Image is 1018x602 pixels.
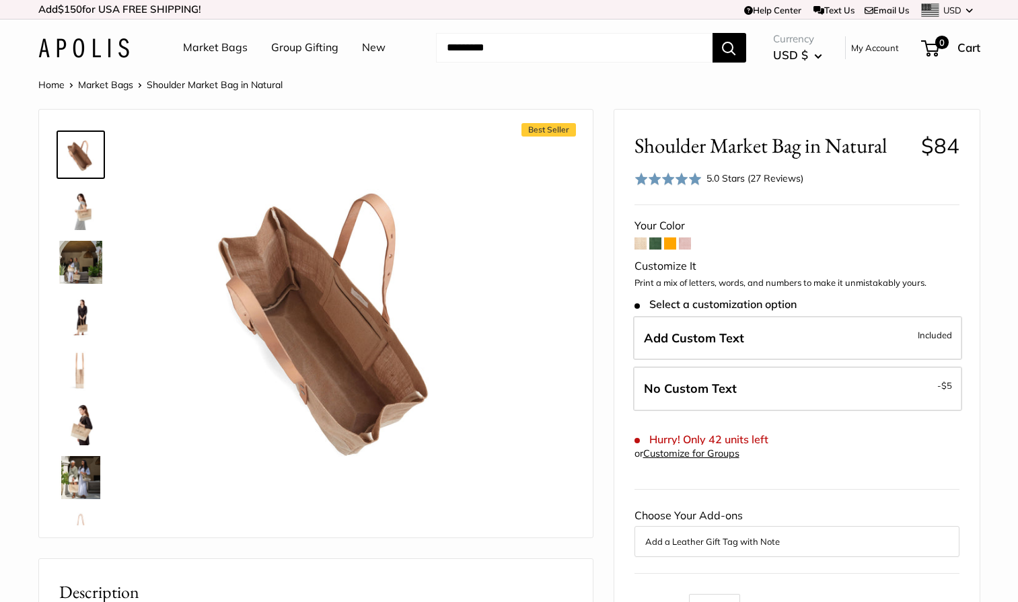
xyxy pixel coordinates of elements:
[706,171,803,186] div: 5.0 Stars (27 Reviews)
[865,5,909,15] a: Email Us
[634,433,768,446] span: Hurry! Only 42 units left
[634,169,804,188] div: 5.0 Stars (27 Reviews)
[633,367,962,411] label: Leave Blank
[851,40,899,56] a: My Account
[271,38,338,58] a: Group Gifting
[59,295,102,338] img: Shoulder Market Bag in Natural
[521,123,576,137] span: Best Seller
[643,447,739,459] a: Customize for Groups
[59,187,102,230] img: Shoulder Market Bag in Natural
[59,510,102,553] img: Shoulder Market Bag in Natural
[634,506,959,557] div: Choose Your Add-ons
[633,316,962,361] label: Add Custom Text
[935,36,948,49] span: 0
[57,238,105,287] a: Shoulder Market Bag in Natural
[38,79,65,91] a: Home
[813,5,855,15] a: Text Us
[57,346,105,394] a: Shoulder Market Bag in Natural
[773,44,822,66] button: USD $
[57,292,105,340] a: Shoulder Market Bag in Natural
[634,298,797,311] span: Select a customization option
[59,133,102,176] img: Shoulder Market Bag in Natural
[59,348,102,391] img: Shoulder Market Bag in Natural
[57,184,105,233] a: Shoulder Market Bag in Natural
[59,456,102,499] img: Shoulder Market Bag in Natural
[645,533,949,550] button: Add a Leather Gift Tag with Note
[921,133,959,159] span: $84
[57,130,105,179] a: Shoulder Market Bag in Natural
[634,256,959,276] div: Customize It
[183,38,248,58] a: Market Bags
[918,327,952,343] span: Included
[922,37,980,59] a: 0 Cart
[57,400,105,448] a: Shoulder Market Bag in Natural
[147,79,283,91] span: Shoulder Market Bag in Natural
[57,507,105,556] a: Shoulder Market Bag in Natural
[59,241,102,284] img: Shoulder Market Bag in Natural
[58,3,82,15] span: $150
[59,402,102,445] img: Shoulder Market Bag in Natural
[744,5,801,15] a: Help Center
[38,76,283,93] nav: Breadcrumb
[38,38,129,58] img: Apolis
[943,5,961,15] span: USD
[941,380,952,391] span: $5
[634,216,959,236] div: Your Color
[362,38,386,58] a: New
[937,377,952,393] span: -
[146,130,517,501] img: Shoulder Market Bag in Natural
[957,40,980,54] span: Cart
[773,30,822,48] span: Currency
[634,133,911,158] span: Shoulder Market Bag in Natural
[634,445,739,463] div: or
[644,381,737,396] span: No Custom Text
[57,453,105,502] a: Shoulder Market Bag in Natural
[644,330,744,346] span: Add Custom Text
[78,79,133,91] a: Market Bags
[634,276,959,290] p: Print a mix of letters, words, and numbers to make it unmistakably yours.
[436,33,713,63] input: Search...
[773,48,808,62] span: USD $
[713,33,746,63] button: Search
